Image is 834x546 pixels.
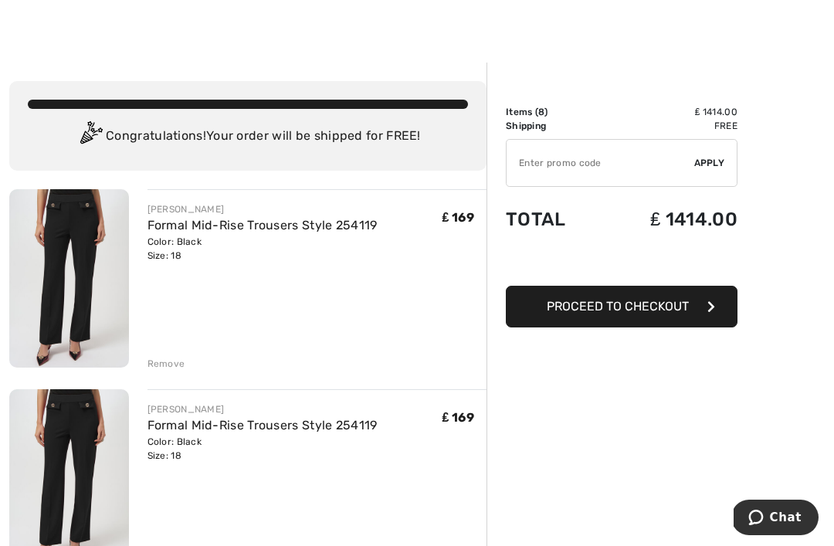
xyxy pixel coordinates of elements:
iframe: Opens a widget where you can chat to one of our agents [734,500,819,538]
img: Congratulation2.svg [75,121,106,152]
td: Total [506,193,600,246]
span: Proceed to Checkout [547,299,689,314]
div: Remove [147,357,185,371]
button: Proceed to Checkout [506,286,737,327]
span: ₤ 169 [442,210,474,225]
span: ₤ 169 [442,410,474,425]
div: Color: Black Size: 18 [147,235,378,263]
span: 8 [538,107,544,117]
a: Formal Mid-Rise Trousers Style 254119 [147,418,378,432]
td: ₤ 1414.00 [600,193,737,246]
iframe: PayPal [506,246,737,280]
input: Promo code [507,140,694,186]
td: Shipping [506,119,600,133]
img: Formal Mid-Rise Trousers Style 254119 [9,189,129,368]
div: [PERSON_NAME] [147,402,378,416]
div: Color: Black Size: 18 [147,435,378,463]
a: Formal Mid-Rise Trousers Style 254119 [147,218,378,232]
td: ₤ 1414.00 [600,105,737,119]
td: Free [600,119,737,133]
td: Items ( ) [506,105,600,119]
span: Apply [694,156,725,170]
div: [PERSON_NAME] [147,202,378,216]
div: Congratulations! Your order will be shipped for FREE! [28,121,468,152]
